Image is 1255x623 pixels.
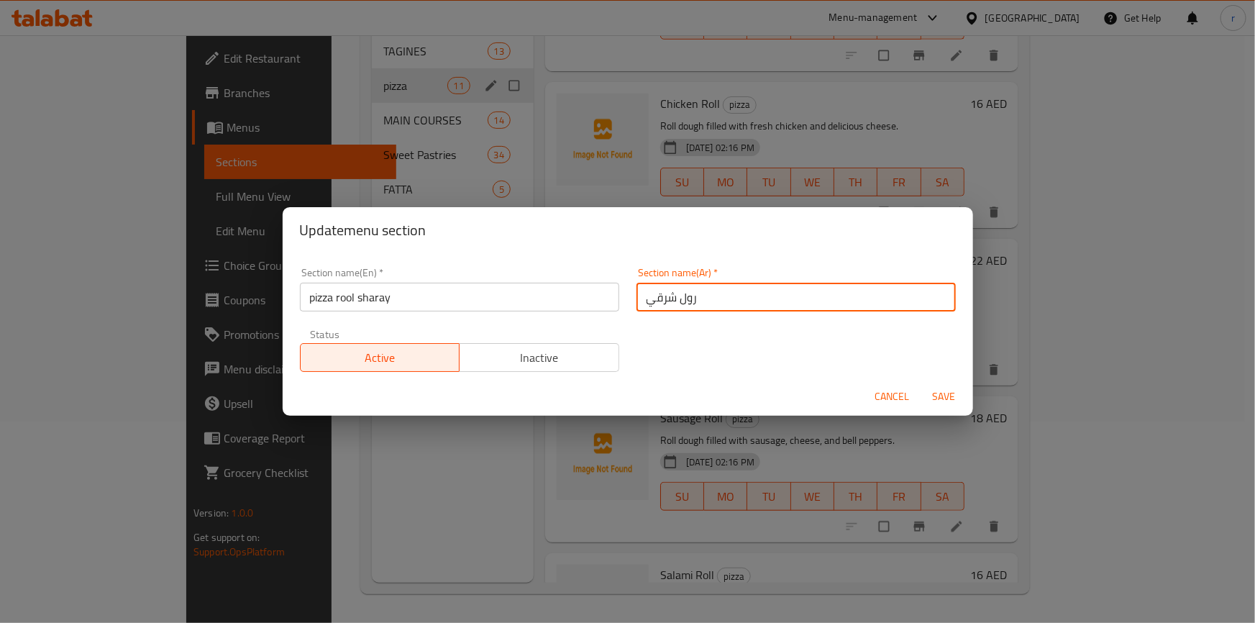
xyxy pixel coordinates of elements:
button: Inactive [459,343,619,372]
span: Inactive [465,347,613,368]
input: Please enter section name(ar) [636,283,956,311]
span: Active [306,347,455,368]
h2: Update menu section [300,219,956,242]
button: Active [300,343,460,372]
input: Please enter section name(en) [300,283,619,311]
span: Save [927,388,962,406]
button: Save [921,383,967,410]
button: Cancel [870,383,916,410]
span: Cancel [875,388,910,406]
